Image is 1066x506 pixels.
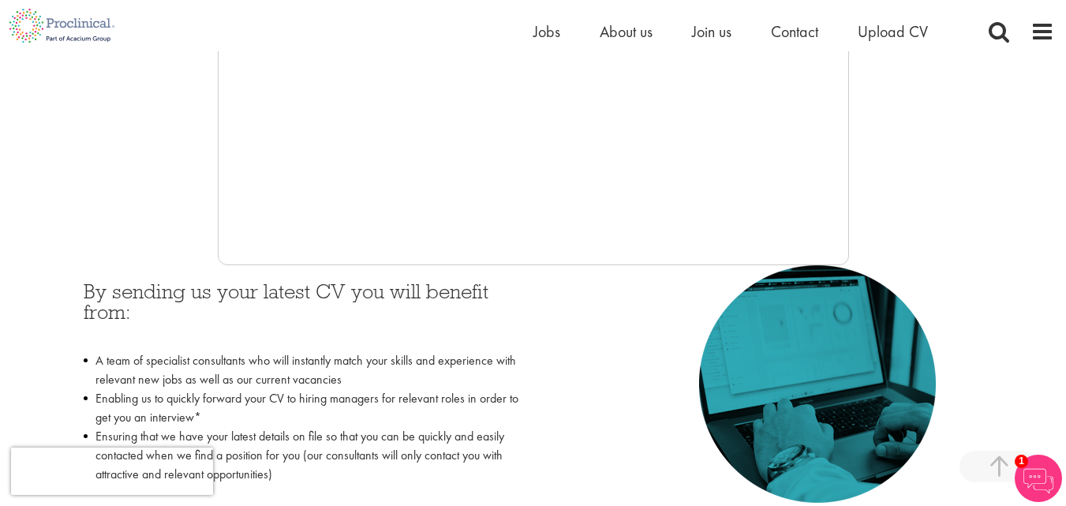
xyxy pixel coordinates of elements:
a: Contact [771,21,818,42]
li: A team of specialist consultants who will instantly match your skills and experience with relevan... [84,351,522,389]
span: 1 [1015,455,1028,468]
li: Enabling us to quickly forward your CV to hiring managers for relevant roles in order to get you ... [84,389,522,427]
li: Ensuring that we have your latest details on file so that you can be quickly and easily contacted... [84,427,522,503]
img: Chatbot [1015,455,1062,502]
iframe: reCAPTCHA [11,448,213,495]
a: Upload CV [858,21,928,42]
a: About us [600,21,653,42]
h3: By sending us your latest CV you will benefit from: [84,281,522,343]
a: Jobs [533,21,560,42]
a: Join us [692,21,731,42]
